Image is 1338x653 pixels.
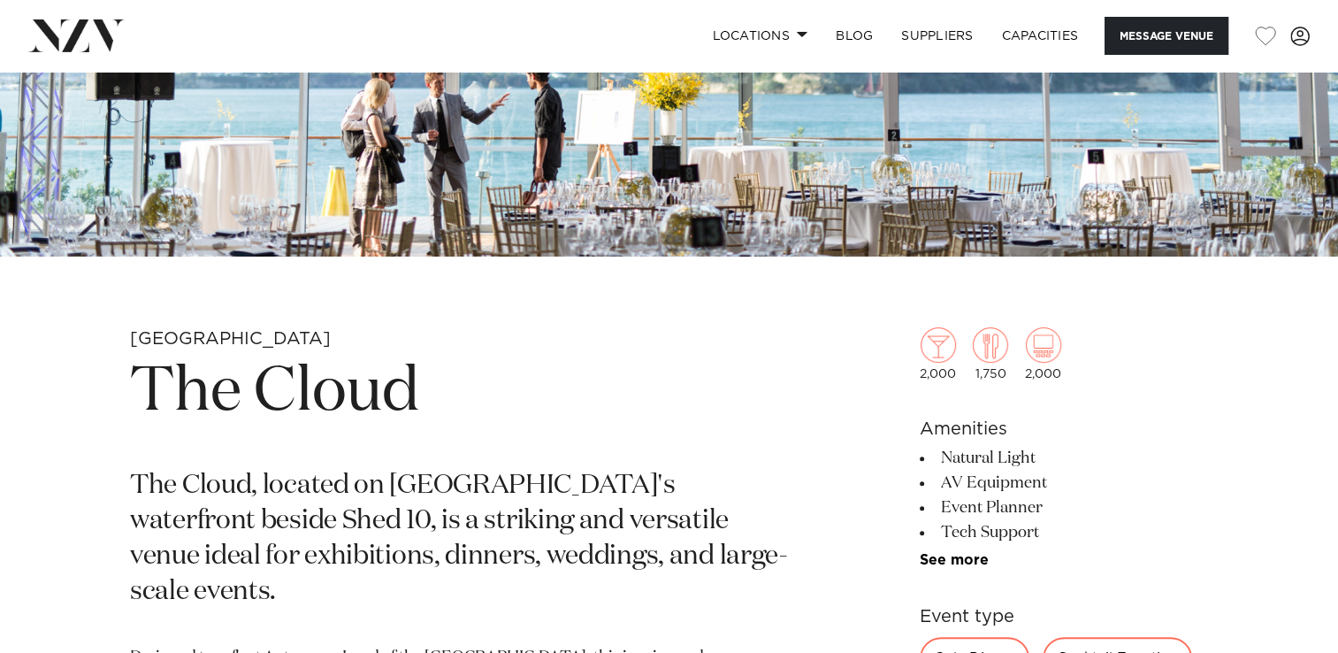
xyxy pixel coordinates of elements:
[887,17,987,55] a: SUPPLIERS
[988,17,1093,55] a: Capacities
[698,17,822,55] a: Locations
[920,327,956,380] div: 2,000
[822,17,887,55] a: BLOG
[920,603,1208,630] h6: Event type
[921,327,956,363] img: cocktail.png
[130,352,794,434] h1: The Cloud
[920,471,1208,496] li: AV Equipment
[973,327,1008,380] div: 1,750
[28,19,125,51] img: nzv-logo.png
[920,446,1208,471] li: Natural Light
[1105,17,1228,55] button: Message Venue
[130,330,331,348] small: [GEOGRAPHIC_DATA]
[1026,327,1061,363] img: theatre.png
[1025,327,1061,380] div: 2,000
[920,496,1208,520] li: Event Planner
[130,469,794,611] p: The Cloud, located on [GEOGRAPHIC_DATA]'s waterfront beside Shed 10, is a striking and versatile ...
[973,327,1008,363] img: dining.png
[920,520,1208,545] li: Tech Support
[920,416,1208,442] h6: Amenities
